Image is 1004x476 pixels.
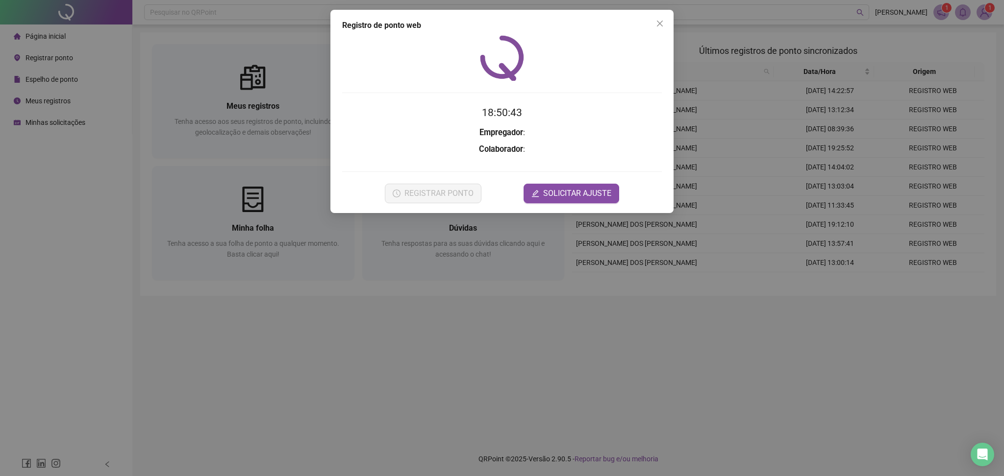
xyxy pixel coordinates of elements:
[342,126,662,139] h3: :
[482,107,522,119] time: 18:50:43
[656,20,664,27] span: close
[480,35,524,81] img: QRPoint
[385,184,481,203] button: REGISTRAR PONTO
[342,20,662,31] div: Registro de ponto web
[652,16,668,31] button: Close
[524,184,619,203] button: editSOLICITAR AJUSTE
[479,128,523,137] strong: Empregador
[531,190,539,197] span: edit
[971,443,994,466] div: Open Intercom Messenger
[543,188,611,199] span: SOLICITAR AJUSTE
[479,144,523,154] strong: Colaborador
[342,143,662,156] h3: :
